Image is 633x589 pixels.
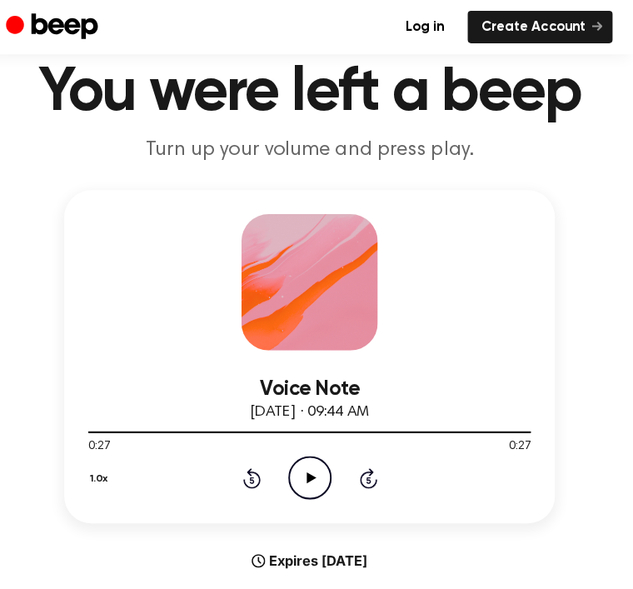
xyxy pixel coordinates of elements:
span: 0:27 [511,429,533,447]
h3: Voice Note [100,370,533,392]
a: Log in [397,11,461,42]
a: Create Account [471,11,613,42]
p: Turn up your volume and press play. [20,135,613,160]
a: Beep [20,11,114,43]
div: Expires [DATE] [260,539,373,559]
span: [DATE] · 09:44 AM [258,397,375,412]
button: 1.0x [100,455,126,483]
h1: You were left a beep [20,62,613,122]
span: 0:27 [100,429,122,447]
